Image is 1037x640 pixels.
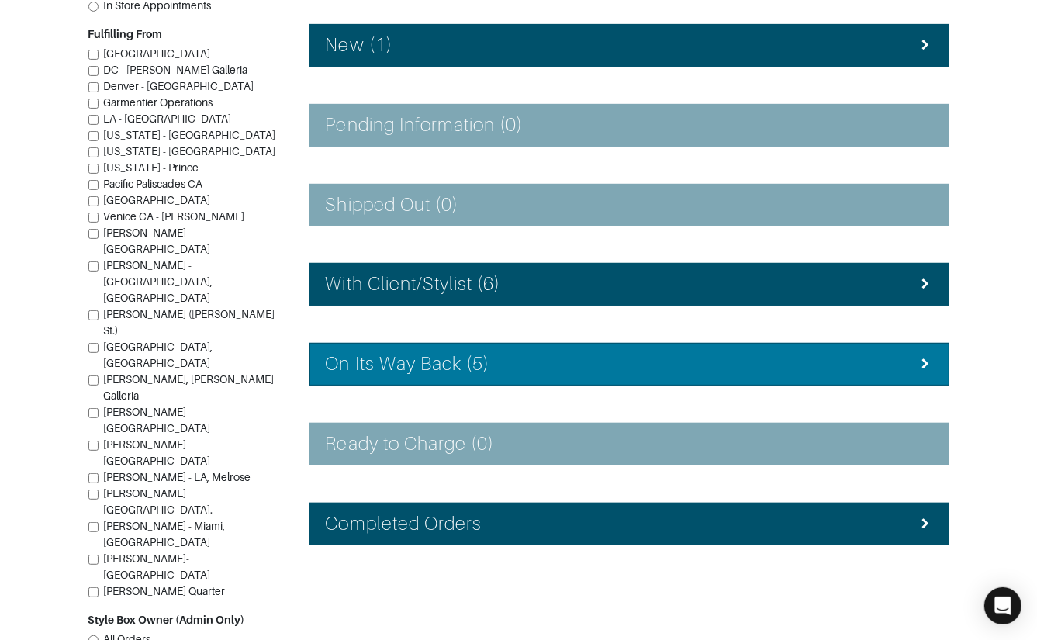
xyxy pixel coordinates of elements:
[88,229,99,239] input: [PERSON_NAME]-[GEOGRAPHIC_DATA]
[326,513,482,535] h4: Completed Orders
[104,64,248,76] span: DC - [PERSON_NAME] Galleria
[88,441,99,451] input: [PERSON_NAME][GEOGRAPHIC_DATA]
[88,2,99,12] input: In Store Appointments
[104,227,211,255] span: [PERSON_NAME]-[GEOGRAPHIC_DATA]
[88,131,99,141] input: [US_STATE] - [GEOGRAPHIC_DATA]
[88,196,99,206] input: [GEOGRAPHIC_DATA]
[104,308,275,337] span: [PERSON_NAME] ([PERSON_NAME] St.)
[104,438,211,467] span: [PERSON_NAME][GEOGRAPHIC_DATA]
[88,612,245,628] label: Style Box Owner (Admin Only)
[104,341,213,369] span: [GEOGRAPHIC_DATA], [GEOGRAPHIC_DATA]
[88,522,99,532] input: [PERSON_NAME] - Miami, [GEOGRAPHIC_DATA]
[104,129,276,141] span: [US_STATE] - [GEOGRAPHIC_DATA]
[88,408,99,418] input: [PERSON_NAME] - [GEOGRAPHIC_DATA]
[326,353,490,375] h4: On Its Way Back (5)
[104,487,213,516] span: [PERSON_NAME][GEOGRAPHIC_DATA].
[88,473,99,483] input: [PERSON_NAME] - LA, Melrose
[104,585,226,597] span: [PERSON_NAME] Quarter
[326,194,459,216] h4: Shipped Out (0)
[104,112,232,125] span: LA - [GEOGRAPHIC_DATA]
[104,520,226,548] span: [PERSON_NAME] - Miami, [GEOGRAPHIC_DATA]
[104,552,211,581] span: [PERSON_NAME]- [GEOGRAPHIC_DATA]
[88,66,99,76] input: DC - [PERSON_NAME] Galleria
[984,587,1021,624] div: Open Intercom Messenger
[104,194,211,206] span: [GEOGRAPHIC_DATA]
[326,34,392,57] h4: New (1)
[104,96,213,109] span: Garmentier Operations
[88,587,99,597] input: [PERSON_NAME] Quarter
[88,343,99,353] input: [GEOGRAPHIC_DATA], [GEOGRAPHIC_DATA]
[104,161,199,174] span: [US_STATE] - Prince
[104,259,213,304] span: [PERSON_NAME] - [GEOGRAPHIC_DATA], [GEOGRAPHIC_DATA]
[104,80,254,92] span: Denver - [GEOGRAPHIC_DATA]
[104,406,211,434] span: [PERSON_NAME] - [GEOGRAPHIC_DATA]
[88,490,99,500] input: [PERSON_NAME][GEOGRAPHIC_DATA].
[88,115,99,125] input: LA - [GEOGRAPHIC_DATA]
[88,82,99,92] input: Denver - [GEOGRAPHIC_DATA]
[88,50,99,60] input: [GEOGRAPHIC_DATA]
[326,114,524,137] h4: Pending Information (0)
[88,375,99,386] input: [PERSON_NAME], [PERSON_NAME] Galleria
[326,433,495,455] h4: Ready to Charge (0)
[88,164,99,174] input: [US_STATE] - Prince
[88,147,99,157] input: [US_STATE] - [GEOGRAPHIC_DATA]
[88,261,99,272] input: [PERSON_NAME] - [GEOGRAPHIC_DATA], [GEOGRAPHIC_DATA]
[88,99,99,109] input: Garmentier Operations
[104,47,211,60] span: [GEOGRAPHIC_DATA]
[88,180,99,190] input: Pacific Paliscades CA
[104,210,245,223] span: Venice CA - [PERSON_NAME]
[104,145,276,157] span: [US_STATE] - [GEOGRAPHIC_DATA]
[88,213,99,223] input: Venice CA - [PERSON_NAME]
[104,178,203,190] span: Pacific Paliscades CA
[88,310,99,320] input: [PERSON_NAME] ([PERSON_NAME] St.)
[104,373,275,402] span: [PERSON_NAME], [PERSON_NAME] Galleria
[88,555,99,565] input: [PERSON_NAME]- [GEOGRAPHIC_DATA]
[326,273,501,296] h4: With Client/Stylist (6)
[104,471,251,483] span: [PERSON_NAME] - LA, Melrose
[88,26,163,43] label: Fulfilling From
